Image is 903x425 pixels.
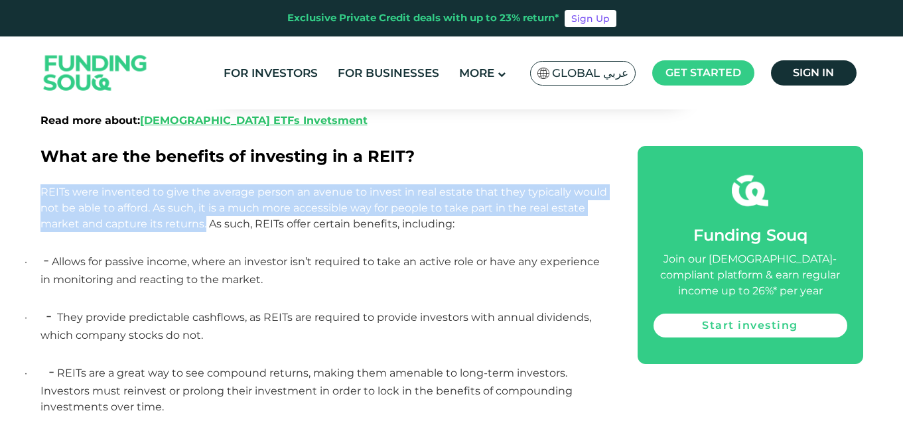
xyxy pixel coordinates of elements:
img: Logo [31,40,161,107]
span: Sign in [793,66,834,79]
a: For Investors [220,62,321,84]
span: What are the benefits of investing in a REIT? [40,147,415,166]
a: Start investing [654,314,847,337]
span: Allows for passive income, where an investor isn’t required to take an active role or have any ex... [40,255,600,286]
span: Get started [665,66,741,79]
a: Sign in [771,60,857,86]
span: - [48,361,54,381]
img: fsicon [732,172,768,209]
span: Global عربي [552,66,628,81]
span: REITs are typically listed in a stock exchange and investors buy into them the same way they woul... [40,50,578,127]
span: Funding Souq [693,225,807,245]
span: · [25,367,57,379]
span: More [459,66,494,80]
span: REITs are a great way to see compound returns, making them amenable to long-term investors. Inves... [40,367,573,413]
span: They provide predictable cashflows, as REITs are required to provide investors with annual divide... [40,311,591,341]
div: Exclusive Private Credit deals with up to 23% return* [287,11,559,26]
span: - [46,306,52,325]
div: Join our [DEMOGRAPHIC_DATA]-compliant platform & earn regular income up to 26%* per year [654,251,847,299]
a: For Businesses [334,62,443,84]
span: · [25,311,57,324]
img: SA Flag [537,68,549,79]
a: Sign Up [565,10,616,27]
span: REITs were invented to give the average person an avenue to invest in real estate that they typic... [40,186,607,230]
span: Read more about: [40,114,140,127]
span: - [43,250,49,269]
span: · [25,255,52,268]
a: [DEMOGRAPHIC_DATA] ETFs Invetsment [140,114,368,127]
